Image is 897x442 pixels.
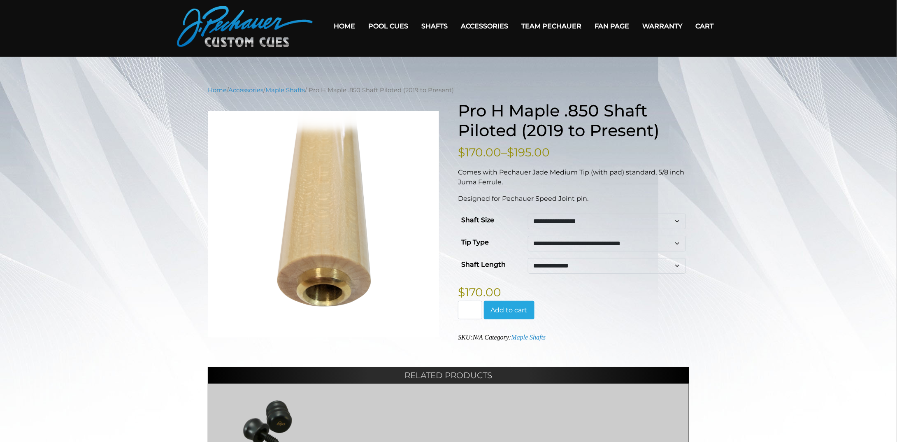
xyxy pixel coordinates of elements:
input: Product quantity [458,301,482,320]
a: Team Pechauer [515,16,588,37]
img: Pro H Maple .850 Shaft Piloted (2019 to Present) [208,111,439,337]
span: $ [507,145,514,159]
bdi: 170.00 [458,285,501,299]
label: Shaft Length [461,258,506,271]
h2: Related products [208,367,689,384]
span: Category: [485,334,546,341]
img: Pechauer Custom Cues [177,6,313,47]
p: Comes with Pechauer Jade Medium Tip (with pad) standard, 5/8 inch Juma Ferrule. [458,167,689,187]
a: Maple Shafts [511,334,546,341]
a: Maple Shafts [265,86,305,94]
button: Add to cart [484,301,534,320]
a: Accessories [454,16,515,37]
a: Fan Page [588,16,636,37]
p: – [458,144,689,161]
a: Warranty [636,16,689,37]
span: $ [458,145,465,159]
a: Cart [689,16,720,37]
p: Designed for Pechauer Speed Joint pin. [458,194,689,204]
span: SKU: [458,334,483,341]
bdi: 195.00 [507,145,550,159]
a: Home [327,16,362,37]
span: $ [458,285,465,299]
nav: Breadcrumb [208,86,689,95]
h1: Pro H Maple .850 Shaft Piloted (2019 to Present) [458,101,689,140]
label: Tip Type [461,236,489,249]
a: Shafts [415,16,454,37]
label: Shaft Size [461,214,494,227]
a: Accessories [228,86,263,94]
a: Home [208,86,227,94]
bdi: 170.00 [458,145,501,159]
a: Pool Cues [362,16,415,37]
span: N/A [473,334,483,341]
